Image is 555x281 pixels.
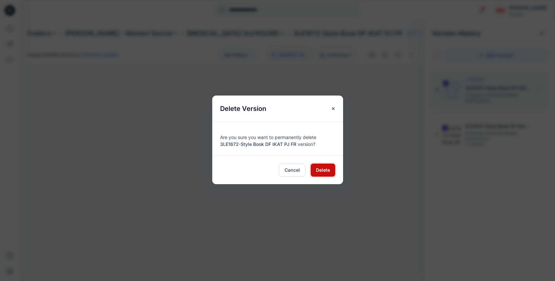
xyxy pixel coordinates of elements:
span: Delete [316,167,330,173]
button: Close [327,103,339,114]
span: 3LE1672-Style Book DF IKAT PJ FR [220,141,296,147]
span: Cancel [285,167,300,173]
h5: Delete Version [212,96,274,122]
button: Delete [311,164,335,177]
button: Cancel [279,164,305,177]
div: Are you sure you want to permanently delete version? [220,130,335,148]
